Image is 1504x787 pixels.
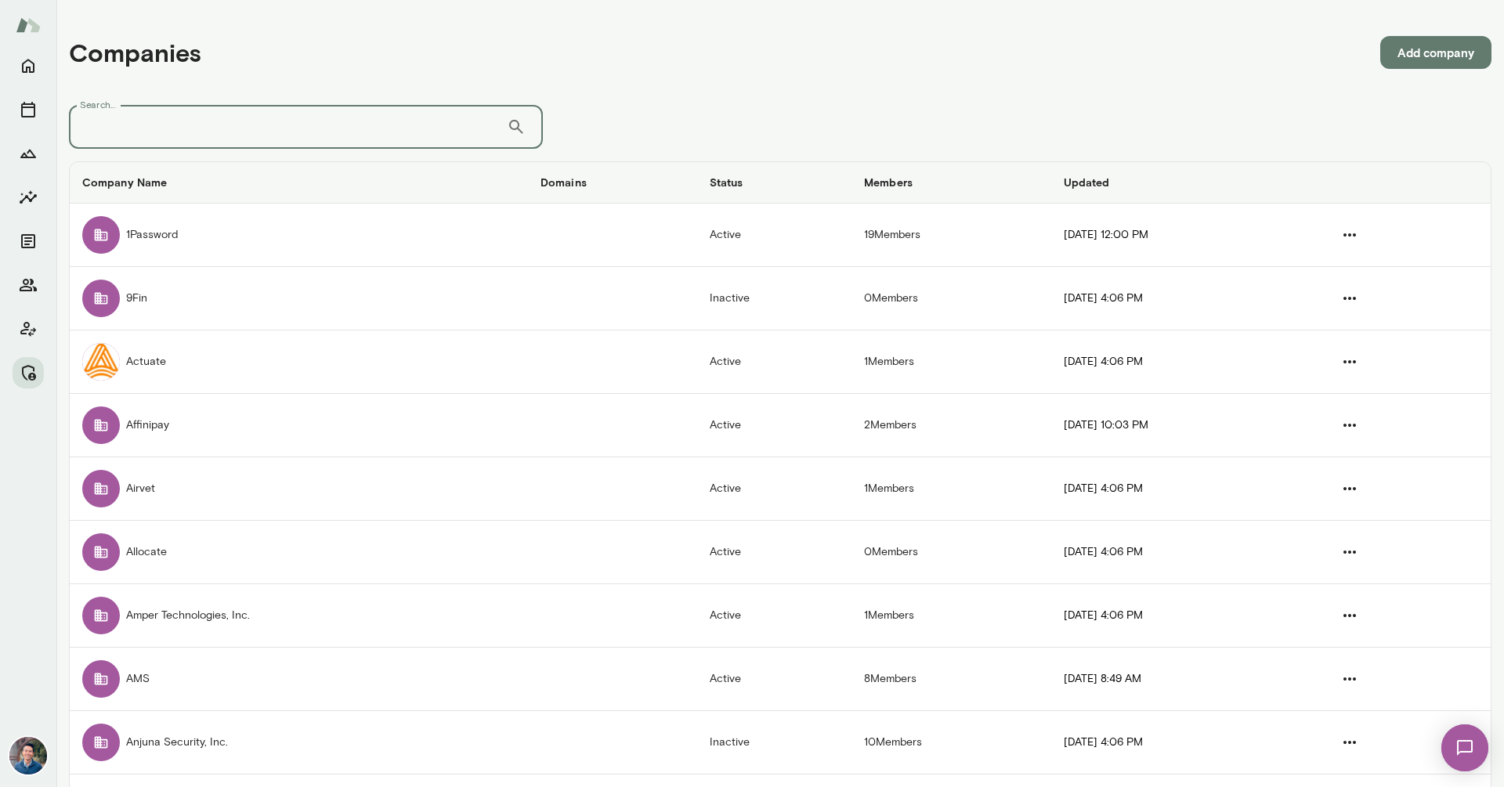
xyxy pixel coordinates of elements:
[69,38,201,67] h4: Companies
[70,521,528,584] td: Allocate
[1051,521,1312,584] td: [DATE] 4:06 PM
[70,394,528,457] td: Affinipay
[851,457,1050,521] td: 1 Members
[851,648,1050,711] td: 8 Members
[697,711,851,774] td: Inactive
[851,330,1050,394] td: 1 Members
[16,10,41,40] img: Mento
[697,267,851,330] td: Inactive
[697,584,851,648] td: Active
[540,175,685,190] h6: Domains
[1051,457,1312,521] td: [DATE] 4:06 PM
[710,175,839,190] h6: Status
[864,175,1038,190] h6: Members
[1064,175,1300,190] h6: Updated
[70,711,528,774] td: Anjuna Security, Inc.
[1051,330,1312,394] td: [DATE] 4:06 PM
[13,357,44,388] button: Manage
[1051,648,1312,711] td: [DATE] 8:49 AM
[1051,267,1312,330] td: [DATE] 4:06 PM
[1380,36,1491,69] button: Add company
[851,711,1050,774] td: 10 Members
[1051,204,1312,267] td: [DATE] 12:00 PM
[697,648,851,711] td: Active
[82,175,515,190] h6: Company Name
[1051,711,1312,774] td: [DATE] 4:06 PM
[697,330,851,394] td: Active
[13,50,44,81] button: Home
[70,648,528,711] td: AMS
[13,226,44,257] button: Documents
[851,521,1050,584] td: 0 Members
[1051,584,1312,648] td: [DATE] 4:06 PM
[13,313,44,345] button: Client app
[851,267,1050,330] td: 0 Members
[851,394,1050,457] td: 2 Members
[697,457,851,521] td: Active
[13,94,44,125] button: Sessions
[1051,394,1312,457] td: [DATE] 10:03 PM
[80,98,116,111] label: Search...
[70,204,528,267] td: 1Password
[70,584,528,648] td: Amper Technologies, Inc.
[697,394,851,457] td: Active
[697,204,851,267] td: Active
[13,138,44,169] button: Growth Plan
[851,204,1050,267] td: 19 Members
[13,182,44,213] button: Insights
[9,737,47,774] img: Alex Yu
[70,330,528,394] td: Actuate
[851,584,1050,648] td: 1 Members
[70,457,528,521] td: Airvet
[697,521,851,584] td: Active
[13,269,44,301] button: Members
[70,267,528,330] td: 9Fin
